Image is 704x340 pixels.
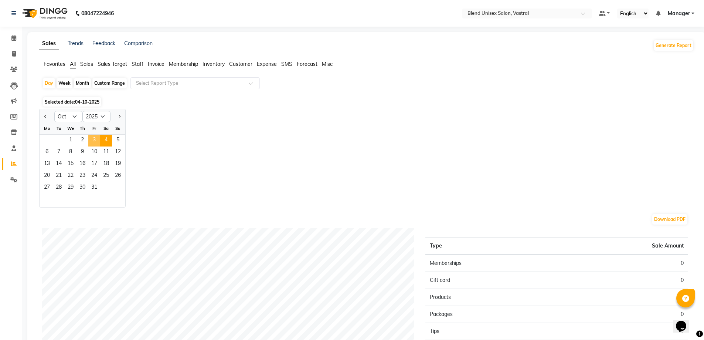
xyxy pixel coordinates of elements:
div: Saturday, October 25, 2025 [100,170,112,182]
span: 10 [88,147,100,158]
div: Tuesday, October 21, 2025 [53,170,65,182]
span: Invoice [148,61,164,67]
div: Friday, October 31, 2025 [88,182,100,194]
div: Thursday, October 9, 2025 [76,147,88,158]
td: Gift card [425,272,557,289]
span: 21 [53,170,65,182]
span: 16 [76,158,88,170]
div: Sa [100,122,112,134]
th: Type [425,238,557,255]
span: SMS [281,61,292,67]
div: Wednesday, October 8, 2025 [65,147,76,158]
div: Sunday, October 12, 2025 [112,147,124,158]
button: Generate Report [654,40,693,51]
span: Selected date: [43,97,101,107]
a: Trends [68,40,84,47]
button: Download PDF [652,214,687,225]
div: Friday, October 17, 2025 [88,158,100,170]
td: Memberships [425,255,557,272]
div: Tuesday, October 14, 2025 [53,158,65,170]
span: 6 [41,147,53,158]
select: Select year [82,111,110,122]
span: 27 [41,182,53,194]
div: Thursday, October 23, 2025 [76,170,88,182]
span: 17 [88,158,100,170]
a: Sales [39,37,59,50]
div: Tuesday, October 28, 2025 [53,182,65,194]
span: 7 [53,147,65,158]
div: Day [43,78,55,88]
span: 4 [100,135,112,147]
div: Friday, October 24, 2025 [88,170,100,182]
span: Manager [668,10,690,17]
div: Monday, October 13, 2025 [41,158,53,170]
span: 5 [112,135,124,147]
select: Select month [54,111,82,122]
span: 1 [65,135,76,147]
div: Sunday, October 19, 2025 [112,158,124,170]
div: Wednesday, October 22, 2025 [65,170,76,182]
span: Misc [322,61,333,67]
span: 28 [53,182,65,194]
span: 12 [112,147,124,158]
span: 18 [100,158,112,170]
span: Staff [132,61,143,67]
td: 0 [557,306,688,323]
span: Customer [229,61,252,67]
div: Sunday, October 5, 2025 [112,135,124,147]
div: Fr [88,122,100,134]
div: Thursday, October 30, 2025 [76,182,88,194]
div: Wednesday, October 1, 2025 [65,135,76,147]
td: Products [425,289,557,306]
span: 30 [76,182,88,194]
span: 2 [76,135,88,147]
span: 9 [76,147,88,158]
div: Wednesday, October 29, 2025 [65,182,76,194]
span: Membership [169,61,198,67]
div: Friday, October 3, 2025 [88,135,100,147]
div: Sunday, October 26, 2025 [112,170,124,182]
td: Packages [425,306,557,323]
span: Sales Target [98,61,127,67]
div: Monday, October 6, 2025 [41,147,53,158]
div: Mo [41,122,53,134]
div: Month [74,78,91,88]
th: Sale Amount [557,238,688,255]
td: 0 [557,255,688,272]
div: Tuesday, October 7, 2025 [53,147,65,158]
span: 24 [88,170,100,182]
td: 0 [557,272,688,289]
span: All [70,61,76,67]
div: Monday, October 20, 2025 [41,170,53,182]
span: Forecast [297,61,317,67]
div: Saturday, October 11, 2025 [100,147,112,158]
td: Tips [425,323,557,340]
div: Tu [53,122,65,134]
div: Thursday, October 2, 2025 [76,135,88,147]
div: Saturday, October 18, 2025 [100,158,112,170]
span: 13 [41,158,53,170]
span: 29 [65,182,76,194]
span: Sales [80,61,93,67]
iframe: chat widget [673,310,697,333]
div: Monday, October 27, 2025 [41,182,53,194]
span: 8 [65,147,76,158]
span: 20 [41,170,53,182]
button: Next month [116,111,122,122]
span: 3 [88,135,100,147]
td: 0 [557,289,688,306]
img: logo [19,3,69,24]
div: Friday, October 10, 2025 [88,147,100,158]
span: 14 [53,158,65,170]
span: 15 [65,158,76,170]
div: Week [57,78,72,88]
a: Feedback [92,40,115,47]
div: Su [112,122,124,134]
td: 0 [557,323,688,340]
span: 25 [100,170,112,182]
span: 31 [88,182,100,194]
span: Inventory [203,61,225,67]
div: Thursday, October 16, 2025 [76,158,88,170]
b: 08047224946 [81,3,114,24]
div: Custom Range [92,78,127,88]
